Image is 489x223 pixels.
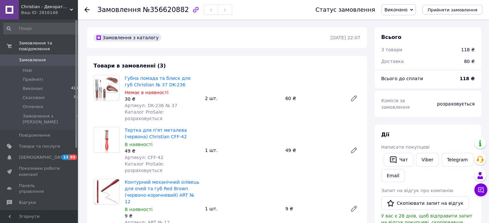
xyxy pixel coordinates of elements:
div: 1 шт. [202,146,282,155]
span: Christian - Декоративна косметика [21,4,70,10]
button: Чат з покупцем [474,183,487,196]
span: Нові [23,68,32,73]
a: Редагувати [347,202,360,215]
span: 4189 [71,86,80,92]
span: Немає в наявності [125,90,169,95]
span: Всього [381,34,401,40]
div: 30 ₴ [125,96,200,102]
span: 93 [69,155,77,160]
div: 118 ₴ [461,46,475,53]
b: 118 ₴ [460,76,475,81]
span: Скасовані [23,95,45,101]
button: Чат [384,153,413,167]
a: Редагувати [347,144,360,157]
span: Прийняті [23,77,43,82]
span: Каталог ProSale: розраховується [125,109,164,121]
button: Прийняти замовлення [422,5,483,15]
div: 9 ₴ [283,204,345,213]
span: Оплачені [23,104,43,110]
img: Губна помада та блиск для губ Christian № 37 DK-236 [94,75,119,101]
div: 80 ₴ [460,54,479,68]
span: Виконані [23,86,43,92]
span: 749 [73,95,80,101]
span: Товари та послуги [19,143,60,149]
span: Написати покупцеві [381,144,430,150]
span: Прийняти замовлення [428,7,477,12]
span: Дії [381,131,389,138]
a: Viber [416,153,439,167]
div: 49 ₴ [283,146,345,155]
span: Замовлення з [PERSON_NAME] [23,113,76,125]
span: Замовлення [19,57,46,63]
div: Повернутися назад [84,6,90,13]
span: №356620882 [143,6,189,14]
span: Всього до сплати [381,76,423,81]
button: Скопіювати запит на відгук [381,196,469,210]
span: Артикул: CFF-42 [125,155,163,160]
div: Статус замовлення [315,6,375,13]
span: Відгуки [19,200,36,205]
span: 3 товари [381,47,402,52]
span: Каталог ProSale: розраховується [125,161,164,173]
a: Губна помада та блиск для губ Christian № 37 DK-236 [125,76,191,87]
span: Товари в замовленні (3) [94,63,166,69]
div: 2 шт. [202,94,282,103]
span: Запит на відгук про компанію [381,188,453,193]
span: Доставка [381,59,404,64]
a: Тертка для п'ят металева (червона) Christian CFF-42 [125,128,187,139]
span: Панель управління [19,183,60,194]
span: 13 [62,155,69,160]
span: Показники роботи компанії [19,166,60,177]
div: 60 ₴ [283,94,345,103]
span: розраховується [437,101,475,106]
span: Повідомлення [19,132,50,138]
time: [DATE] 22:07 [331,35,360,40]
span: [DEMOGRAPHIC_DATA] [19,155,67,160]
button: Email [381,169,405,182]
input: Пошук [3,23,81,34]
a: Telegram [442,153,473,167]
span: Замовлення [97,6,141,14]
span: Замовлення та повідомлення [19,40,78,52]
a: Контурний механічний олівець для очей та губ Red Brown (червоно-коричневий) ART № 12 [125,180,199,204]
a: Редагувати [347,92,360,105]
span: Виконано [384,7,407,12]
img: Тертка для п'ят металева (червона) Christian CFF-42 [94,127,119,153]
span: В наявності [125,207,153,212]
span: В наявності [125,142,153,147]
div: Замовлення з каталогу [94,34,161,42]
span: Артикул: DK-236 № 37 [125,103,177,108]
img: Контурний механічний олівець для очей та губ Red Brown (червоно-коричневий) ART № 12 [94,179,119,204]
div: 1 шт. [202,204,282,213]
span: Комісія за замовлення [381,98,410,110]
div: Ваш ID: 2816148 [21,10,78,16]
div: 49 ₴ [125,148,200,154]
div: 9 ₴ [125,213,200,219]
